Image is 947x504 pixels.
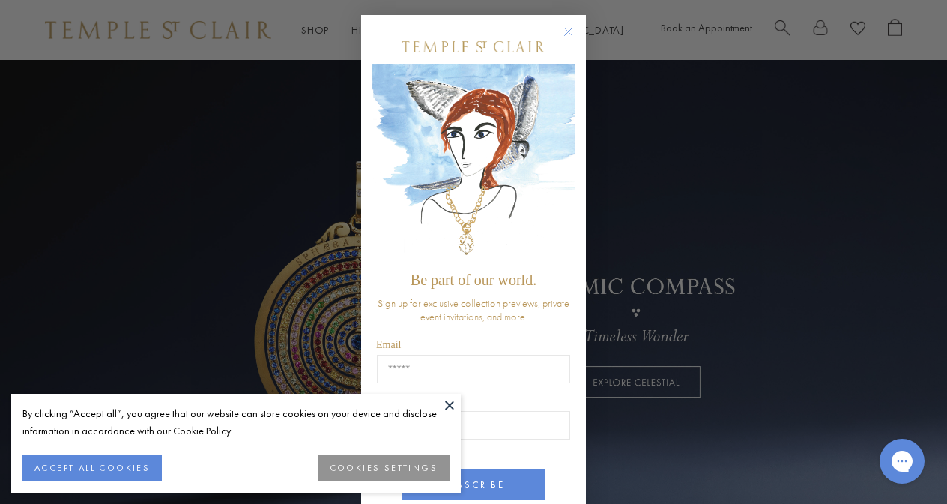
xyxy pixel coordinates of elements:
button: ACCEPT ALL COOKIES [22,454,162,481]
img: Temple St. Clair [402,41,545,52]
button: Close dialog [566,30,585,49]
img: c4a9eb12-d91a-4d4a-8ee0-386386f4f338.jpeg [372,64,575,264]
button: COOKIES SETTINGS [318,454,450,481]
button: SUBSCRIBE [402,469,545,500]
iframe: Gorgias live chat messenger [872,433,932,489]
span: Email [376,339,401,350]
span: Be part of our world. [411,271,536,288]
input: Email [377,355,570,383]
span: Sign up for exclusive collection previews, private event invitations, and more. [378,296,569,323]
div: By clicking “Accept all”, you agree that our website can store cookies on your device and disclos... [22,405,450,439]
